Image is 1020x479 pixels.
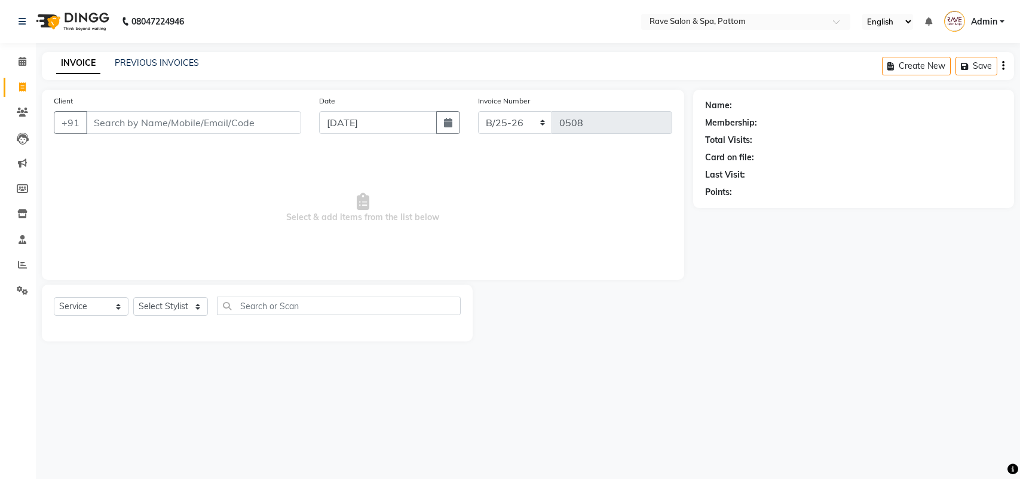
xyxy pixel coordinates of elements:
[319,96,335,106] label: Date
[217,297,461,315] input: Search or Scan
[54,96,73,106] label: Client
[882,57,951,75] button: Create New
[705,169,745,181] div: Last Visit:
[705,99,732,112] div: Name:
[86,111,301,134] input: Search by Name/Mobile/Email/Code
[971,16,997,28] span: Admin
[705,151,754,164] div: Card on file:
[54,111,87,134] button: +91
[131,5,184,38] b: 08047224946
[56,53,100,74] a: INVOICE
[705,134,752,147] div: Total Visits:
[955,57,997,75] button: Save
[30,5,112,38] img: logo
[54,148,672,268] span: Select & add items from the list below
[944,11,965,32] img: Admin
[478,96,530,106] label: Invoice Number
[705,186,732,199] div: Points:
[115,57,199,68] a: PREVIOUS INVOICES
[705,117,757,129] div: Membership:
